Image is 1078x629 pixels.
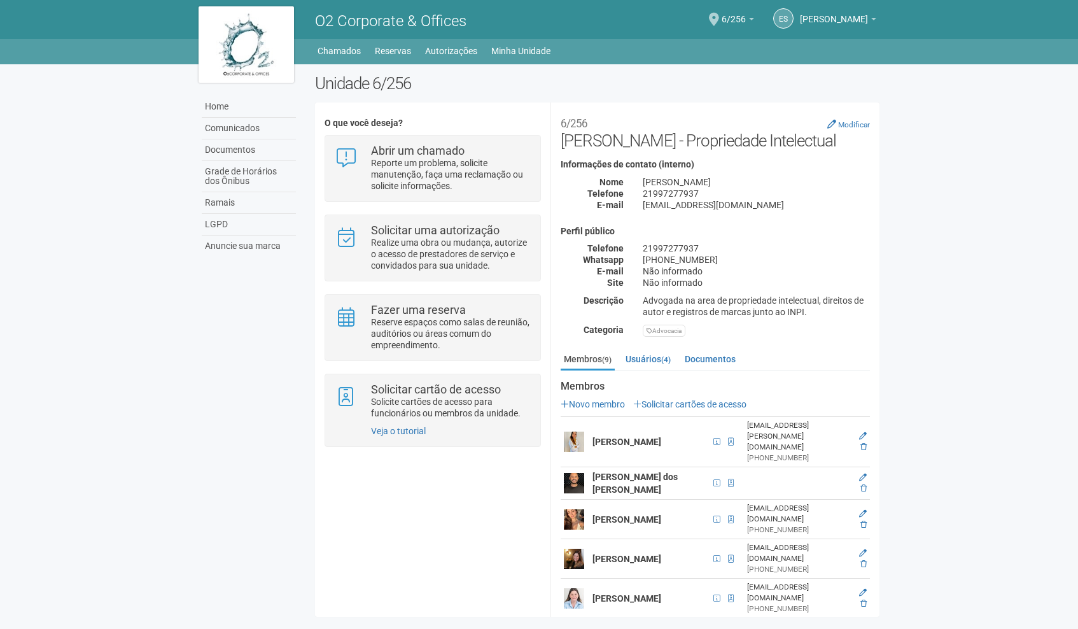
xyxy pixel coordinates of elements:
[592,514,661,525] strong: [PERSON_NAME]
[202,96,296,118] a: Home
[592,437,661,447] strong: [PERSON_NAME]
[747,420,850,453] div: [EMAIL_ADDRESS][PERSON_NAME][DOMAIN_NAME]
[564,509,584,530] img: user.png
[633,254,879,265] div: [PHONE_NUMBER]
[597,200,624,210] strong: E-mail
[375,42,411,60] a: Reservas
[425,42,477,60] a: Autorizações
[633,277,879,288] div: Não informado
[564,549,584,569] img: user.png
[747,503,850,525] div: [EMAIL_ADDRESS][DOMAIN_NAME]
[592,593,661,604] strong: [PERSON_NAME]
[587,243,624,253] strong: Telefone
[202,139,296,161] a: Documentos
[747,542,850,564] div: [EMAIL_ADDRESS][DOMAIN_NAME]
[838,120,870,129] small: Modificar
[860,599,867,608] a: Excluir membro
[859,509,867,518] a: Editar membro
[564,473,584,493] img: user.png
[202,118,296,139] a: Comunicados
[202,192,296,214] a: Ramais
[371,383,501,396] strong: Solicitar cartão de acesso
[371,223,500,237] strong: Solicitar uma autorização
[682,350,739,369] a: Documentos
[633,199,879,211] div: [EMAIL_ADDRESS][DOMAIN_NAME]
[561,381,870,392] strong: Membros
[722,2,746,24] span: 6/256
[722,16,754,26] a: 6/256
[587,188,624,199] strong: Telefone
[371,316,531,351] p: Reserve espaços como salas de reunião, auditórios ou áreas comum do empreendimento.
[318,42,361,60] a: Chamados
[335,225,530,271] a: Solicitar uma autorização Realize uma obra ou mudança, autorize o acesso de prestadores de serviç...
[747,564,850,575] div: [PHONE_NUMBER]
[747,453,850,463] div: [PHONE_NUMBER]
[583,255,624,265] strong: Whatsapp
[860,560,867,569] a: Excluir membro
[371,157,531,192] p: Reporte um problema, solicite manutenção, faça uma reclamação ou solicite informações.
[335,384,530,419] a: Solicitar cartão de acesso Solicite cartões de acesso para funcionários ou membros da unidade.
[202,236,296,257] a: Anuncie sua marca
[622,350,674,369] a: Usuários(4)
[561,350,615,371] a: Membros(9)
[633,176,879,188] div: [PERSON_NAME]
[592,472,678,495] strong: [PERSON_NAME] dos [PERSON_NAME]
[633,243,879,254] div: 21997277937
[633,399,746,409] a: Solicitar cartões de acesso
[827,119,870,129] a: Modificar
[643,325,685,337] div: Advocacia
[584,325,624,335] strong: Categoria
[859,588,867,597] a: Editar membro
[859,432,867,441] a: Editar membro
[860,484,867,493] a: Excluir membro
[202,214,296,236] a: LGPD
[371,303,466,316] strong: Fazer uma reserva
[561,399,625,409] a: Novo membro
[315,74,879,93] h2: Unidade 6/256
[561,112,870,150] h2: [PERSON_NAME] - Propriedade Intelectual
[859,549,867,558] a: Editar membro
[860,442,867,451] a: Excluir membro
[315,12,466,30] span: O2 Corporate & Offices
[859,473,867,482] a: Editar membro
[199,6,294,83] img: logo.jpg
[564,432,584,452] img: user.png
[335,304,530,351] a: Fazer uma reserva Reserve espaços como salas de reunião, auditórios ou áreas comum do empreendime...
[860,520,867,529] a: Excluir membro
[773,8,794,29] a: ES
[335,145,530,192] a: Abrir um chamado Reporte um problema, solicite manutenção, faça uma reclamação ou solicite inform...
[561,117,587,130] small: 6/256
[597,266,624,276] strong: E-mail
[602,355,612,364] small: (9)
[564,588,584,609] img: user.png
[800,16,876,26] a: [PERSON_NAME]
[633,265,879,277] div: Não informado
[747,604,850,614] div: [PHONE_NUMBER]
[371,144,465,157] strong: Abrir um chamado
[747,525,850,535] div: [PHONE_NUMBER]
[599,177,624,187] strong: Nome
[491,42,550,60] a: Minha Unidade
[561,160,870,169] h4: Informações de contato (interno)
[661,355,671,364] small: (4)
[371,426,426,436] a: Veja o tutorial
[800,2,868,24] span: Eliza Seoud Gonçalves
[633,188,879,199] div: 21997277937
[633,295,879,318] div: Advogada na area de propriedade intelectual, direitos de autor e registros de marcas junto ao INPI.
[561,227,870,236] h4: Perfil público
[747,582,850,604] div: [EMAIL_ADDRESS][DOMAIN_NAME]
[607,278,624,288] strong: Site
[371,237,531,271] p: Realize uma obra ou mudança, autorize o acesso de prestadores de serviço e convidados para sua un...
[371,396,531,419] p: Solicite cartões de acesso para funcionários ou membros da unidade.
[325,118,540,128] h4: O que você deseja?
[584,295,624,306] strong: Descrição
[592,554,661,564] strong: [PERSON_NAME]
[202,161,296,192] a: Grade de Horários dos Ônibus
